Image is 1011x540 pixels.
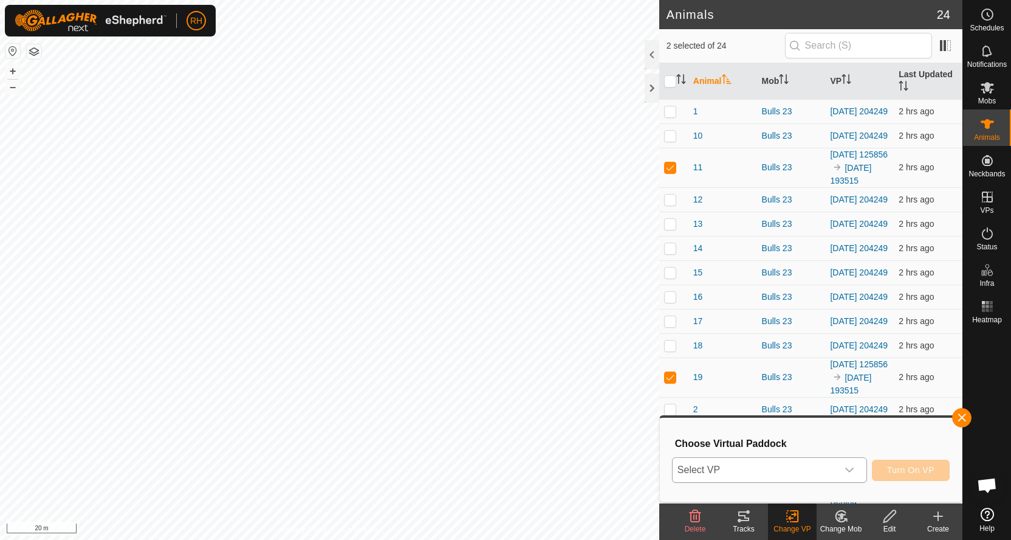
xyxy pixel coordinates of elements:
div: Bulls 23 [762,266,821,279]
span: 18 [693,339,703,352]
a: [DATE] 204249 [830,243,888,253]
span: Select VP [673,458,837,482]
span: 13 Sept 2025, 4:37 am [899,162,934,172]
div: Bulls 23 [762,371,821,384]
span: Status [976,243,997,251]
span: Animals [974,134,1000,141]
p-sorticon: Activate to sort [779,76,789,86]
div: Create [914,524,962,535]
span: Help [979,525,995,532]
span: 1 [693,105,698,118]
input: Search (S) [785,33,932,58]
img: to [832,372,842,382]
th: Last Updated [894,63,962,100]
div: Bulls 23 [762,242,821,255]
a: Contact Us [341,524,377,535]
span: 14 [693,242,703,255]
span: 13 Sept 2025, 4:37 am [899,131,934,140]
a: [DATE] 204249 [830,219,888,229]
h2: Animals [667,7,937,22]
span: Mobs [978,97,996,105]
span: 13 Sept 2025, 4:37 am [899,243,934,253]
p-sorticon: Activate to sort [841,76,851,86]
a: [DATE] 193515 [830,373,871,395]
span: 13 Sept 2025, 4:37 am [899,219,934,229]
a: [DATE] 204249 [830,316,888,326]
p-sorticon: Activate to sort [899,83,908,92]
a: Privacy Policy [281,524,327,535]
span: 13 Sept 2025, 4:37 am [899,195,934,204]
span: 13 Sept 2025, 4:37 am [899,341,934,350]
span: Delete [685,525,706,533]
a: [DATE] 204249 [830,268,888,277]
div: Change Mob [817,524,865,535]
a: [DATE] 204249 [830,341,888,350]
button: + [5,64,20,78]
div: Bulls 23 [762,403,821,416]
span: 12 [693,193,703,206]
span: 24 [937,5,950,24]
a: [DATE] 204249 [830,131,888,140]
span: 13 Sept 2025, 4:37 am [899,372,934,382]
div: Open chat [969,467,1006,504]
h3: Choose Virtual Paddock [675,438,950,449]
button: Reset Map [5,44,20,58]
a: Help [963,503,1011,537]
p-sorticon: Activate to sort [676,76,686,86]
div: Change VP [768,524,817,535]
button: Map Layers [27,44,41,59]
span: Heatmap [972,316,1002,324]
img: Gallagher Logo [15,10,166,32]
a: [DATE] 204249 [830,292,888,302]
a: [DATE] 204249 [830,106,888,116]
span: Schedules [970,24,1004,32]
a: [DATE] 193515 [830,163,871,185]
th: Animal [688,63,757,100]
span: 13 Sept 2025, 4:37 am [899,268,934,277]
span: 15 [693,266,703,279]
div: Bulls 23 [762,193,821,206]
p-sorticon: Activate to sort [722,76,732,86]
div: Edit [865,524,914,535]
div: Bulls 23 [762,339,821,352]
span: 13 Sept 2025, 4:38 am [899,292,934,302]
span: Neckbands [968,170,1005,178]
span: 13 Sept 2025, 4:37 am [899,106,934,116]
span: RH [190,15,202,27]
a: [DATE] 204249 [830,404,888,414]
button: Turn On VP [872,460,950,481]
a: [DATE] 204249 [830,195,888,204]
button: – [5,80,20,94]
span: VPs [980,207,993,214]
span: 11 [693,161,703,174]
span: 13 Sept 2025, 4:38 am [899,404,934,414]
div: Bulls 23 [762,130,821,142]
span: 2 selected of 24 [667,40,785,52]
th: Mob [757,63,826,100]
div: Bulls 23 [762,105,821,118]
div: Bulls 23 [762,161,821,174]
img: to [832,162,842,172]
a: [DATE] 125856 [830,359,888,369]
span: Turn On VP [887,465,934,475]
span: Infra [979,280,994,287]
div: Bulls 23 [762,218,821,230]
a: [DATE] 125856 [830,150,888,159]
span: 13 Sept 2025, 4:37 am [899,316,934,326]
th: VP [825,63,894,100]
div: Tracks [719,524,768,535]
span: 16 [693,291,703,303]
span: 17 [693,315,703,328]
div: Bulls 23 [762,315,821,328]
span: Notifications [967,61,1007,68]
span: 13 [693,218,703,230]
div: dropdown trigger [837,458,862,482]
div: Bulls 23 [762,291,821,303]
span: 2 [693,403,698,416]
span: 10 [693,130,703,142]
span: 19 [693,371,703,384]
